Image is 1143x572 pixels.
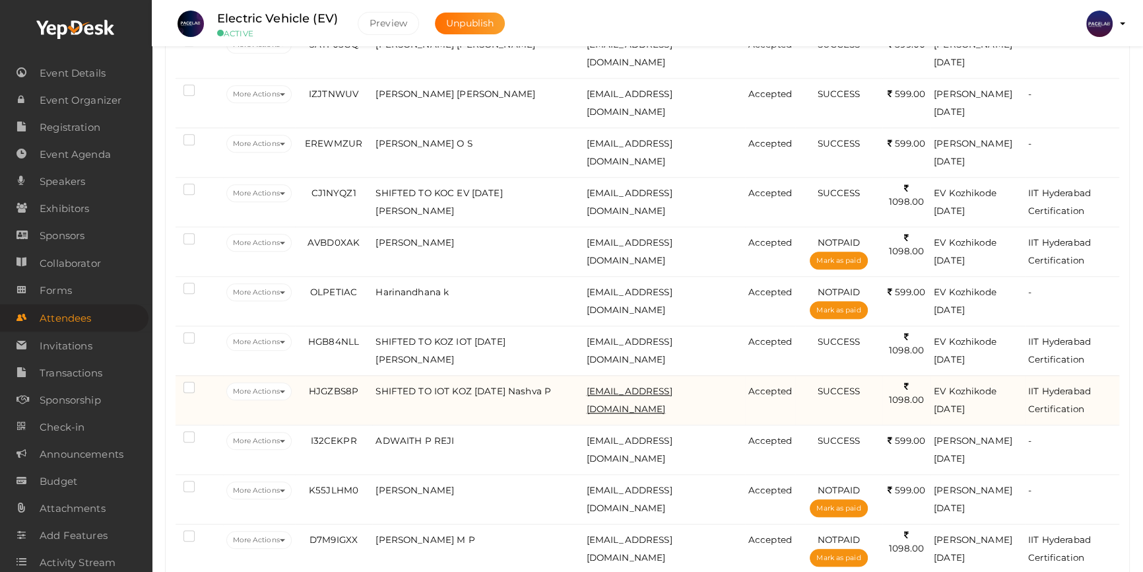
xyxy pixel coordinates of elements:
[310,534,358,545] span: D7M9IGXX
[40,333,92,359] span: Invitations
[889,332,924,356] span: 1098.00
[40,360,102,386] span: Transactions
[1028,188,1091,216] span: IIT Hyderabad Certification
[748,237,792,248] span: Accepted
[934,138,1012,166] span: [PERSON_NAME] [DATE]
[817,188,860,198] span: SUCCESS
[40,468,77,495] span: Budget
[376,386,551,396] span: SHIFTED TO IOT KOZ [DATE] Nashva P
[810,549,867,567] button: Mark as paid
[309,386,358,396] span: HJGZBS8P
[586,39,672,67] span: [EMAIL_ADDRESS][DOMAIN_NAME]
[376,138,472,149] span: [PERSON_NAME] O S
[816,554,861,562] span: Mark as paid
[934,485,1012,513] span: [PERSON_NAME] [DATE]
[40,60,106,87] span: Event Details
[226,482,292,499] button: More Actions
[748,435,792,446] span: Accepted
[817,534,860,545] span: NOTPAID
[748,39,792,50] span: Accepted
[376,336,506,365] span: SHIFTED TO KOZ IOT [DATE] [PERSON_NAME]
[817,485,860,495] span: NOTPAID
[358,12,419,35] button: Preview
[748,336,792,347] span: Accepted
[748,138,792,149] span: Accepted
[888,287,925,297] span: 599.00
[748,188,792,198] span: Accepted
[40,114,100,141] span: Registration
[40,441,123,468] span: Announcements
[226,184,292,202] button: More Actions
[934,39,1012,67] span: [PERSON_NAME] [DATE]
[888,435,925,446] span: 599.00
[810,252,867,269] button: Mark as paid
[226,135,292,153] button: More Actions
[40,522,108,549] span: Add Features
[586,287,672,315] span: [EMAIL_ADDRESS][DOMAIN_NAME]
[1028,336,1091,365] span: IIT Hyderabad Certification
[305,138,362,149] span: EREWMZUR
[817,435,860,446] span: SUCCESS
[889,232,924,257] span: 1098.00
[1028,39,1031,50] span: -
[217,28,338,38] small: ACTIVE
[226,333,292,351] button: More Actions
[889,381,924,406] span: 1098.00
[226,85,292,103] button: More Actions
[308,237,360,248] span: AVBD0XAK
[1028,237,1091,266] span: IIT Hyderabad Certification
[888,485,925,495] span: 599.00
[586,534,672,563] span: [EMAIL_ADDRESS][DOMAIN_NAME]
[376,435,454,446] span: ADWAITH P REJI
[1028,138,1031,149] span: -
[446,17,494,29] span: Unpublish
[934,435,1012,464] span: [PERSON_NAME] [DATE]
[309,89,358,99] span: IZJTNWUV
[40,87,121,114] span: Event Organizer
[748,89,792,99] span: Accepted
[934,336,996,365] span: EV Kozhikode [DATE]
[934,534,1012,563] span: [PERSON_NAME] [DATE]
[934,89,1012,117] span: [PERSON_NAME] [DATE]
[1028,485,1031,495] span: -
[226,283,292,301] button: More Actions
[309,39,358,50] span: 3ATF05GQ
[226,382,292,400] button: More Actions
[817,39,860,50] span: SUCCESS
[817,89,860,99] span: SUCCESS
[817,336,860,347] span: SUCCESS
[810,301,867,319] button: Mark as paid
[376,188,502,216] span: SHIFTED TO KOC EV [DATE] [PERSON_NAME]
[178,11,204,37] img: DJZ09XW4_small.png
[40,250,101,277] span: Collaborator
[40,305,91,332] span: Attendees
[816,306,861,314] span: Mark as paid
[1086,11,1113,37] img: ACg8ocL0kAMv6lbQGkAvZffMI2AGMQOEcunBVH5P4FVoqBXGP4BOzjY=s100
[40,223,84,249] span: Sponsors
[1028,287,1031,297] span: -
[1028,386,1091,414] span: IIT Hyderabad Certification
[40,277,72,304] span: Forms
[40,141,111,168] span: Event Agenda
[934,287,996,315] span: EV Kozhikode [DATE]
[586,336,672,365] span: [EMAIL_ADDRESS][DOMAIN_NAME]
[376,237,454,248] span: [PERSON_NAME]
[226,234,292,252] button: More Actions
[934,386,996,414] span: EV Kozhikode [DATE]
[40,387,101,413] span: Sponsorship
[40,196,89,222] span: Exhibitors
[40,495,106,522] span: Attachments
[889,183,924,207] span: 1098.00
[888,138,925,149] span: 599.00
[1028,534,1091,563] span: IIT Hyderabad Certification
[376,485,454,495] span: [PERSON_NAME]
[586,435,672,464] span: [EMAIL_ADDRESS][DOMAIN_NAME]
[311,188,356,198] span: CJ1NYQZ1
[888,39,925,50] span: 599.00
[586,89,672,117] span: [EMAIL_ADDRESS][DOMAIN_NAME]
[817,287,860,297] span: NOTPAID
[310,287,357,297] span: OLPETIAC
[817,138,860,149] span: SUCCESS
[888,89,925,99] span: 599.00
[934,188,996,216] span: EV Kozhikode [DATE]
